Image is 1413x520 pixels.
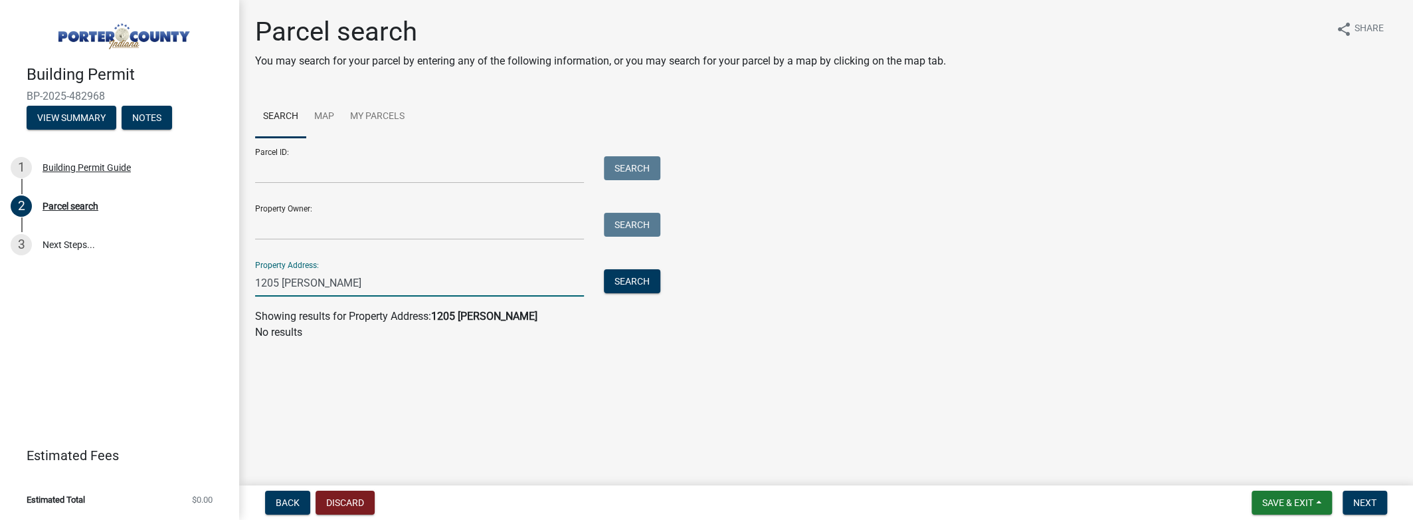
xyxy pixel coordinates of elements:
wm-modal-confirm: Notes [122,113,172,124]
span: $0.00 [192,495,213,504]
span: Estimated Total [27,495,85,504]
h4: Building Permit [27,65,229,84]
a: Map [306,96,342,138]
span: Next [1353,497,1376,508]
button: Search [604,269,660,293]
p: No results [255,325,1397,340]
div: Showing results for Property Address: [255,309,1397,325]
div: 1 [11,157,32,178]
button: Back [265,491,310,515]
p: You may search for your parcel by entering any of the following information, or you may search fo... [255,53,946,69]
h1: Parcel search [255,16,946,48]
a: My Parcels [342,96,413,138]
div: 2 [11,195,32,217]
button: Search [604,156,660,180]
strong: 1205 [PERSON_NAME] [431,310,537,323]
button: Notes [122,106,172,130]
div: Parcel search [43,201,98,211]
button: View Summary [27,106,116,130]
img: Porter County, Indiana [27,14,218,51]
button: Search [604,213,660,237]
div: 3 [11,234,32,255]
a: Estimated Fees [11,442,218,469]
a: Search [255,96,306,138]
span: BP-2025-482968 [27,90,213,102]
button: Save & Exit [1252,491,1332,515]
span: Save & Exit [1262,497,1313,508]
button: shareShare [1325,16,1394,42]
div: Building Permit Guide [43,163,131,172]
button: Next [1343,491,1387,515]
wm-modal-confirm: Summary [27,113,116,124]
button: Discard [316,491,375,515]
span: Back [276,497,300,508]
i: share [1336,21,1352,37]
span: Share [1355,21,1384,37]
